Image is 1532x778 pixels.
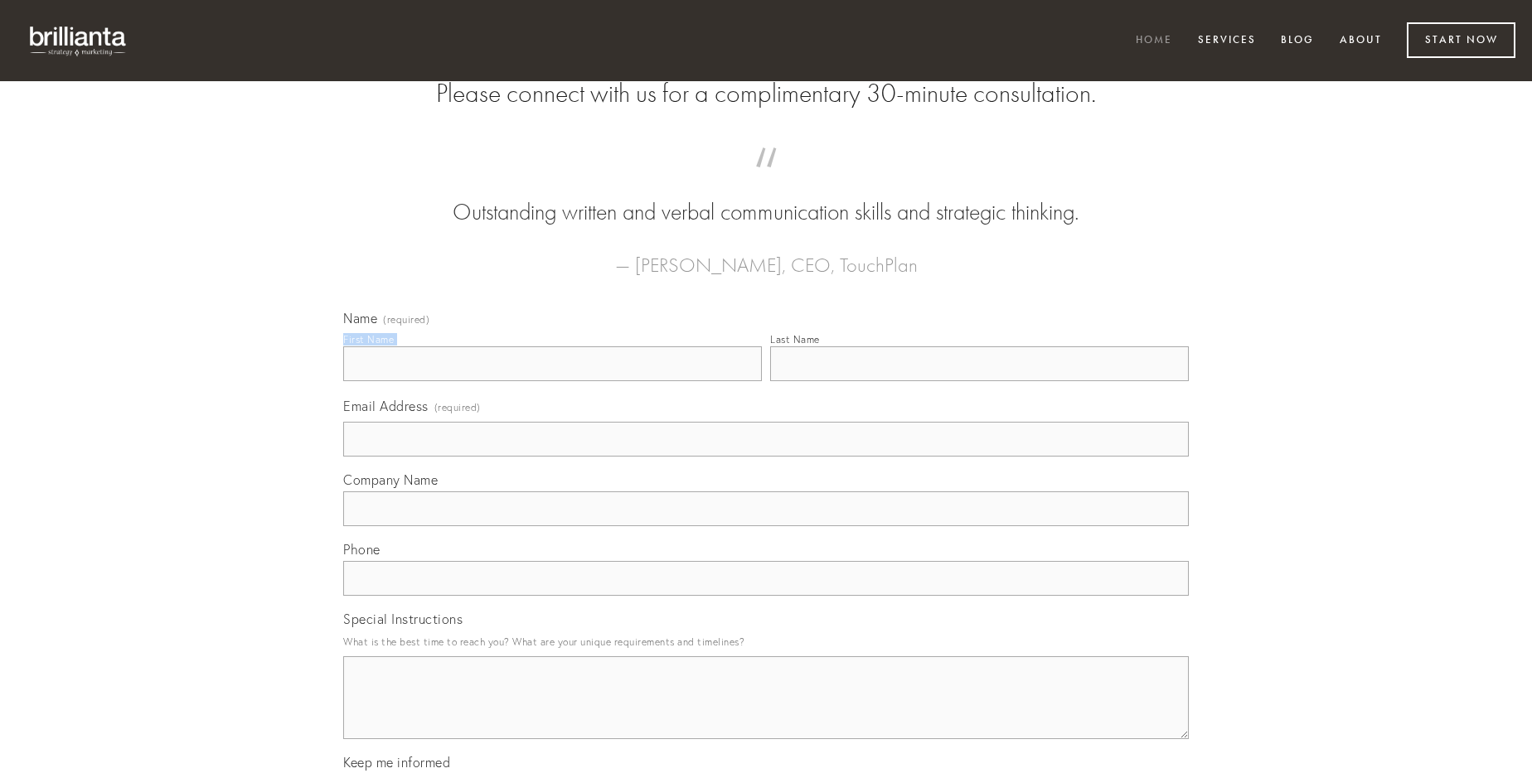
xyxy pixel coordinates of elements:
[1329,27,1393,55] a: About
[770,333,820,346] div: Last Name
[1125,27,1183,55] a: Home
[1187,27,1267,55] a: Services
[383,315,429,325] span: (required)
[1407,22,1515,58] a: Start Now
[17,17,141,65] img: brillianta - research, strategy, marketing
[343,541,381,558] span: Phone
[343,78,1189,109] h2: Please connect with us for a complimentary 30-minute consultation.
[343,611,463,627] span: Special Instructions
[1270,27,1325,55] a: Blog
[343,631,1189,653] p: What is the best time to reach you? What are your unique requirements and timelines?
[370,164,1162,196] span: “
[343,471,438,488] span: Company Name
[343,754,450,771] span: Keep me informed
[343,398,429,414] span: Email Address
[343,333,394,346] div: First Name
[434,396,481,418] span: (required)
[343,310,377,326] span: Name
[370,229,1162,282] figcaption: — [PERSON_NAME], CEO, TouchPlan
[370,164,1162,229] blockquote: Outstanding written and verbal communication skills and strategic thinking.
